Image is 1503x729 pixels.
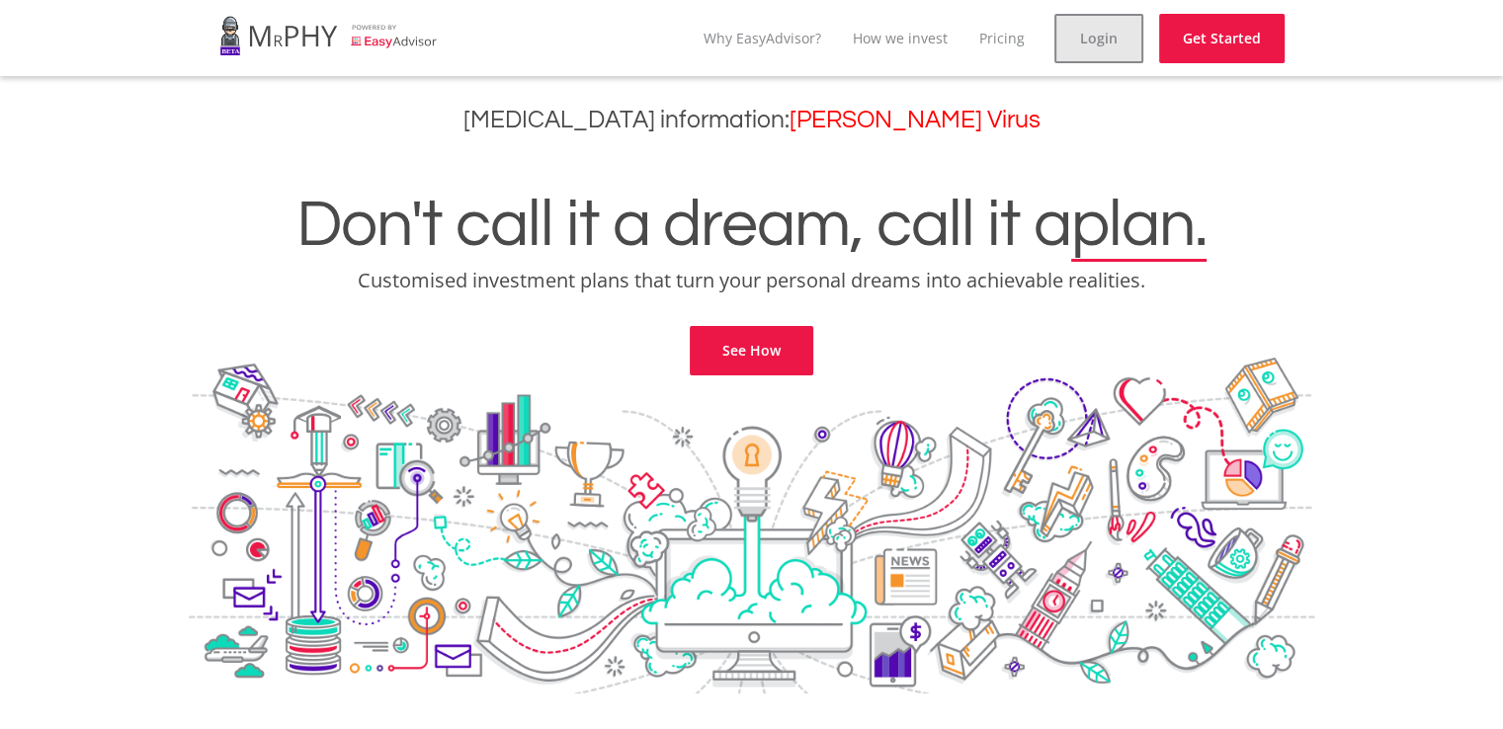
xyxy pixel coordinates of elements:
[853,29,948,47] a: How we invest
[1054,14,1143,63] a: Login
[15,106,1488,134] h3: [MEDICAL_DATA] information:
[1071,192,1207,259] span: plan.
[1159,14,1285,63] a: Get Started
[15,267,1488,294] p: Customised investment plans that turn your personal dreams into achievable realities.
[704,29,821,47] a: Why EasyAdvisor?
[979,29,1025,47] a: Pricing
[15,192,1488,259] h1: Don't call it a dream, call it a
[790,108,1041,132] a: [PERSON_NAME] Virus
[690,326,813,375] a: See How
